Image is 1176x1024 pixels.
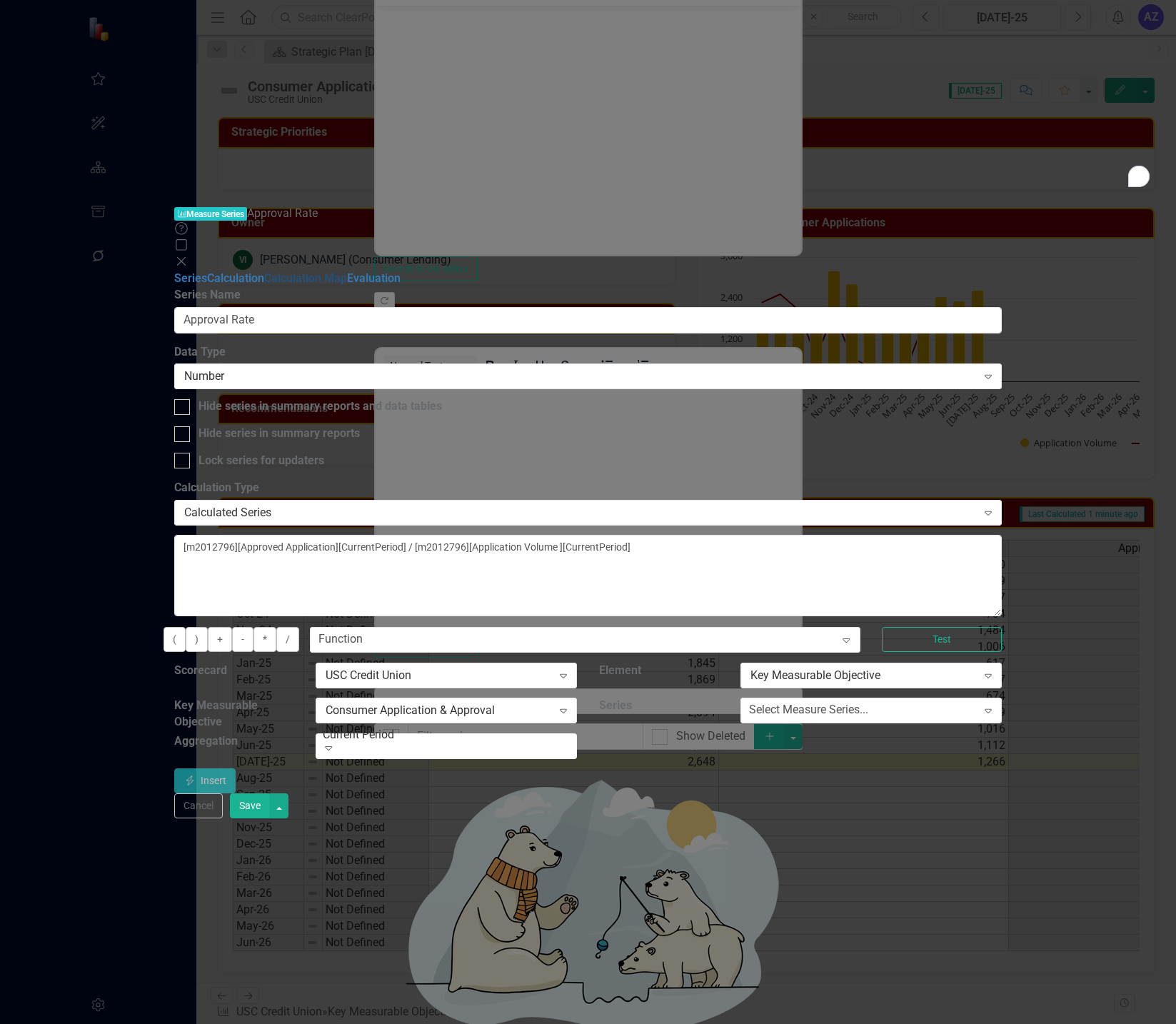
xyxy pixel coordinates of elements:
div: Hide series in summary reports [198,426,360,442]
label: Aggregation [174,733,238,750]
button: Test [882,627,1002,652]
div: Function [318,631,363,648]
div: Select Measure Series... [749,702,868,718]
span: Measure Series [174,207,248,221]
label: Scorecard [174,663,227,679]
div: Key Measurable Objective [750,667,977,683]
label: Key Measurable Objective [174,698,294,731]
button: Cancel [174,793,223,818]
div: Calculated Series [184,504,977,521]
a: Evaluation [347,271,401,285]
div: Number [184,368,977,385]
label: Series Name [174,287,1002,303]
button: - [232,627,253,652]
button: ) [186,627,208,652]
div: USC Credit Union [326,667,552,683]
button: Save [230,793,270,818]
textarea: To enrich screen reader interactions, please activate Accessibility in Grammarly extension settings [174,535,1002,616]
div: Consumer Application & Approval [326,702,552,718]
button: + [208,627,232,652]
button: / [276,627,299,652]
label: Data Type [174,344,1002,361]
a: Calculation [207,271,264,285]
div: Current Period [323,727,578,743]
button: ( [164,627,186,652]
label: Calculation Type [174,480,1002,496]
input: Series Name [174,307,1002,333]
div: Hide series in summary reports and data tables [198,398,442,415]
span: Approval Rate [247,206,318,220]
label: Element [599,663,641,679]
a: Series [174,271,207,285]
label: Series [599,698,632,714]
div: Lock series for updaters [198,453,324,469]
a: Calculation Map [264,271,347,285]
button: Insert [174,768,236,793]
